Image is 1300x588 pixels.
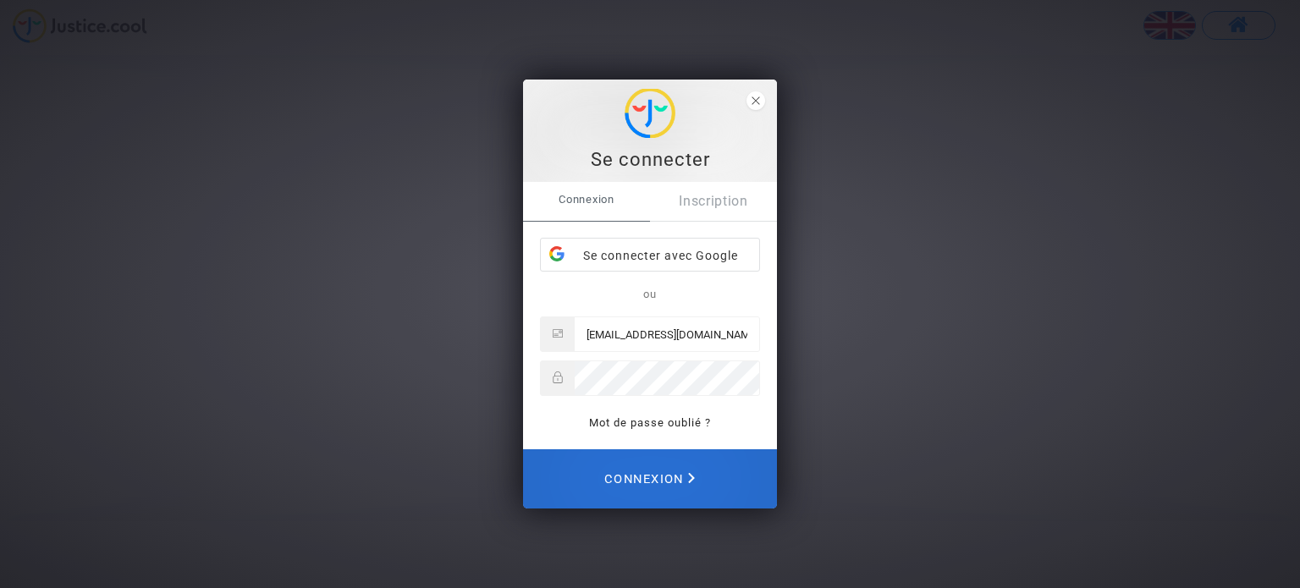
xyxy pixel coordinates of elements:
span: Connexion [604,460,695,497]
div: Se connecter [532,147,768,173]
a: Mot de passe oublié ? [589,416,711,429]
a: Inscription [650,182,777,221]
button: Connexion [523,449,777,508]
input: Password [575,361,759,395]
span: close [746,91,765,110]
div: Se connecter avec Google [541,239,759,272]
span: Connexion [523,182,650,217]
input: Email [575,317,759,351]
span: ou [643,288,657,300]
